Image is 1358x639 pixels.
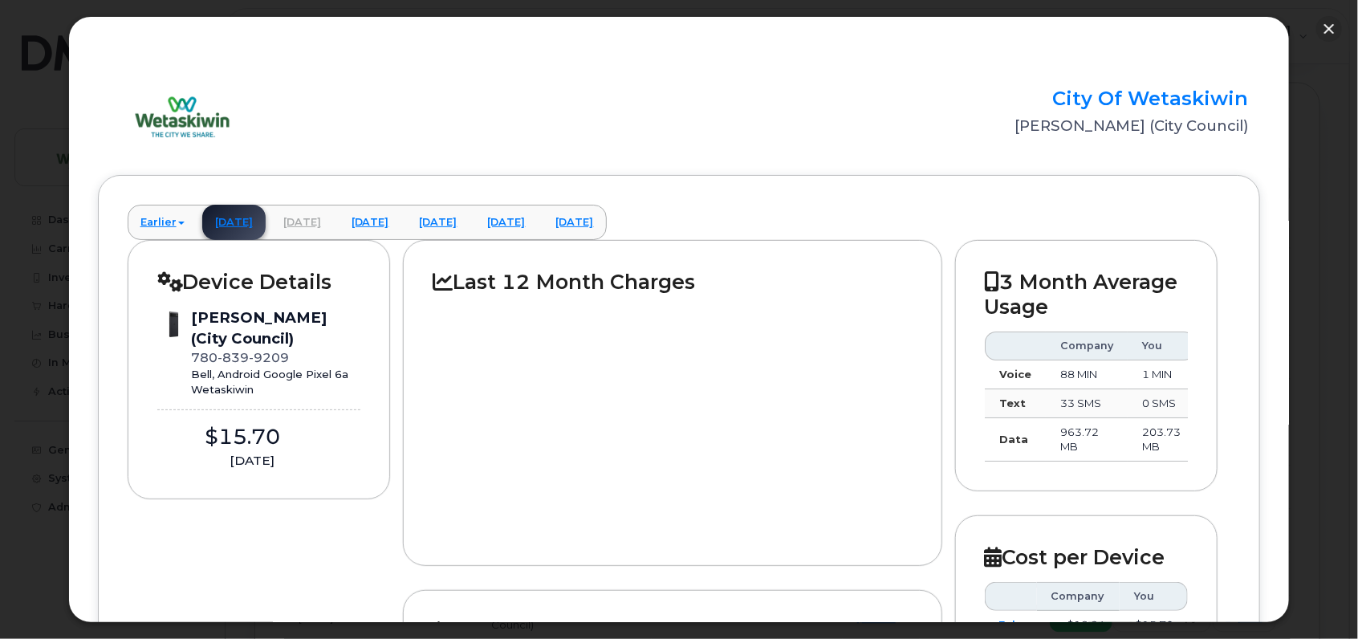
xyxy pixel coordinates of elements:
td: 0 SMS [1128,389,1195,418]
a: [DATE] [270,205,334,240]
div: [PERSON_NAME] (City Council) [191,307,361,349]
a: [DATE] [475,205,539,240]
td: 203.73 MB [1128,418,1195,462]
h2: Device Details [157,270,361,294]
th: Company [1046,332,1128,360]
h2: Cost per Device [985,545,1189,569]
td: 1 MIN [1128,360,1195,389]
span: 780 [191,350,289,365]
h2: Last 12 Month Charges [433,270,912,294]
th: You [1128,332,1195,360]
th: Company [1037,582,1120,611]
td: 88 MIN [1046,360,1128,389]
a: [DATE] [339,205,402,240]
strong: Text [999,397,1026,409]
div: Bell, Android Google Pixel 6a Wetaskiwin [191,367,361,397]
span: 9209 [249,350,289,365]
a: [DATE] [407,205,470,240]
div: [DATE] [157,452,348,470]
td: 33 SMS [1046,389,1128,418]
a: Feb [999,618,1020,631]
a: [DATE] [543,205,607,240]
th: You [1120,582,1188,611]
div: $15.70 [157,422,329,452]
strong: Voice [999,368,1031,381]
h2: 3 Month Average Usage [985,270,1189,319]
td: 963.72 MB [1046,418,1128,462]
strong: Data [999,433,1028,446]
